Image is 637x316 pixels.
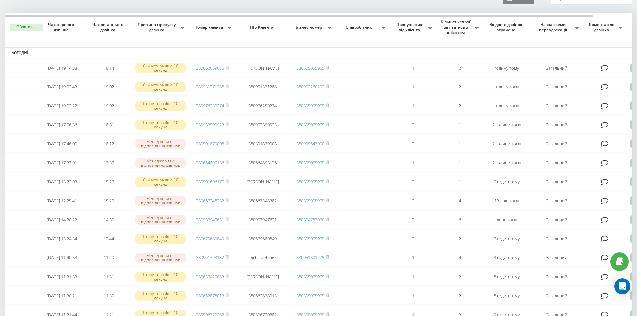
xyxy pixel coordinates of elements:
[236,173,289,191] td: [PERSON_NAME]
[196,236,224,242] a: 380679680849
[339,25,380,30] span: Співробітник
[296,84,324,90] a: 380952260202
[436,249,483,267] td: 4
[192,25,226,30] span: Номер клієнта
[38,230,85,248] td: [DATE] 13:24:54
[296,236,324,242] a: 380505055955
[196,160,224,166] a: 380664895136
[296,103,324,109] a: 380505055955
[436,173,483,191] td: 1
[196,217,224,223] a: 380957947631
[135,215,186,225] div: Менеджери не відповіли на дзвінок
[483,268,530,286] td: 8 годин тому
[436,97,483,115] td: 2
[390,287,436,305] td: 1
[85,287,132,305] td: 11:30
[483,135,530,153] td: 2 години тому
[38,211,85,229] td: [DATE] 14:20:22
[296,160,324,166] a: 380505055955
[236,135,289,153] td: 380501879008
[530,154,583,172] td: Загальний
[483,116,530,134] td: 2 години тому
[135,234,186,244] div: Скинуто раніше 10 секунд
[236,249,289,267] td: Глєб Гребіник
[530,78,583,96] td: Загальний
[38,287,85,305] td: [DATE] 11:30:21
[390,268,436,286] td: 1
[436,268,483,286] td: 2
[236,268,289,286] td: [PERSON_NAME]
[135,63,186,73] div: Скинуто раніше 10 секунд
[390,135,436,153] td: 3
[85,59,132,77] td: 19:14
[196,84,224,90] a: 380951371288
[489,22,525,32] span: Як довго дзвінок втрачено
[38,154,85,172] td: [DATE] 17:37:01
[38,249,85,267] td: [DATE] 11:40:53
[296,198,324,204] a: 380505055955
[296,254,324,260] a: 380951801475
[296,274,324,280] a: 380505055955
[390,230,436,248] td: 2
[236,154,289,172] td: 380664895136
[390,59,436,77] td: 1
[135,272,186,282] div: Скинуто раніше 10 секунд
[196,274,224,280] a: 380637425083
[196,198,224,204] a: 380667348382
[135,177,186,187] div: Скинуто раніше 10 секунд
[530,116,583,134] td: Загальний
[38,192,85,210] td: [DATE] 12:25:41
[85,268,132,286] td: 11:31
[296,141,324,147] a: 380995647050
[85,211,132,229] td: 14:30
[85,116,132,134] td: 18:31
[483,192,530,210] td: 13 днів тому
[483,154,530,172] td: 2 години тому
[296,293,324,299] a: 380505055955
[296,217,324,223] a: 380504787070
[390,249,436,267] td: 1
[390,97,436,115] td: 1
[135,253,186,263] div: Менеджери не відповіли на дзвінок
[135,291,186,301] div: Скинуто раніше 10 секунд
[135,120,186,130] div: Скинуто раніше 10 секунд
[296,179,324,185] a: 380505055955
[483,97,530,115] td: годину тому
[436,192,483,210] td: 4
[38,173,85,191] td: [DATE] 15:22:03
[436,135,483,153] td: 1
[38,97,85,115] td: [DATE] 19:02:22
[135,158,186,168] div: Менеджери не відповіли на дзвінок
[483,230,530,248] td: 7 годин тому
[38,78,85,96] td: [DATE] 19:02:43
[236,78,289,96] td: 380951371288
[530,211,583,229] td: Загальний
[530,268,583,286] td: Загальний
[530,287,583,305] td: Загальний
[196,141,224,147] a: 380501879008
[530,192,583,210] td: Загальний
[530,59,583,77] td: Загальний
[85,135,132,153] td: 18:12
[483,287,530,305] td: 8 годин тому
[38,59,85,77] td: [DATE] 19:14:38
[436,116,483,134] td: 1
[196,254,224,260] a: 380961393182
[196,179,224,185] a: 380501606175
[436,154,483,172] td: 1
[530,173,583,191] td: Загальний
[38,268,85,286] td: [DATE] 11:31:33
[38,116,85,134] td: [DATE] 17:56:36
[85,173,132,191] td: 15:27
[135,139,186,149] div: Менеджери не відповіли на дзвінок
[483,78,530,96] td: годину тому
[85,230,132,248] td: 13:44
[436,78,483,96] td: 2
[135,101,186,111] div: Скинуто раніше 10 секунд
[10,24,43,31] button: Обрати всі
[296,122,324,128] a: 380505055955
[85,78,132,96] td: 19:02
[436,59,483,77] td: 2
[85,97,132,115] td: 19:02
[241,25,284,30] span: ПІБ Клієнта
